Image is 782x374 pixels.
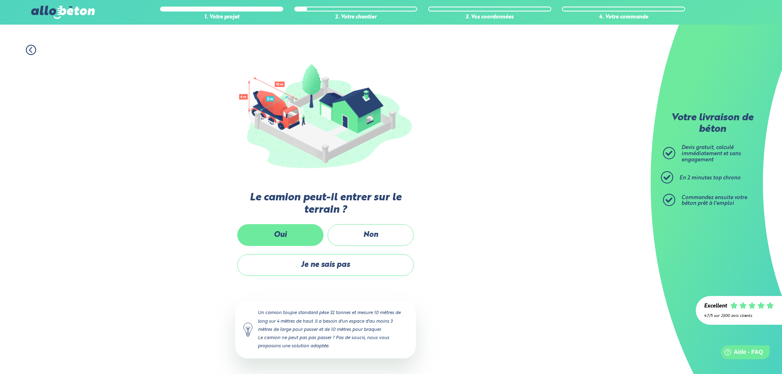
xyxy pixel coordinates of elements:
div: 4. Votre commande [562,14,685,21]
label: Le camion peut-il entrer sur le terrain ? [235,192,416,216]
div: 2. Votre chantier [294,14,417,21]
img: allobéton [31,6,94,19]
div: Un camion toupie standard pèse 32 tonnes et mesure 10 mètres de long sur 4 mètres de haut. Il a b... [235,301,416,358]
label: Je ne sais pas [237,254,414,276]
label: Oui [237,224,323,246]
div: 1. Votre projet [160,14,283,21]
iframe: Help widget launcher [709,342,773,365]
label: Non [328,224,414,246]
div: 3. Vos coordonnées [428,14,551,21]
